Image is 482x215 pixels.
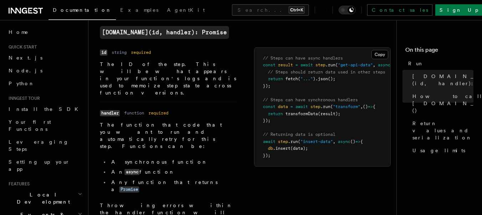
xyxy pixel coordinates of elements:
[288,139,298,144] span: .run
[232,4,309,16] button: Search...Ctrl+K
[278,62,293,67] span: result
[9,68,42,73] span: Node.js
[116,2,163,19] a: Examples
[333,104,360,109] span: "transform"
[263,104,275,109] span: const
[367,4,432,16] a: Contact sales
[6,103,84,116] a: Install the SDK
[410,117,473,144] a: Return values and serialization
[295,62,298,67] span: =
[9,81,35,86] span: Python
[328,76,335,81] span: ();
[339,6,356,14] button: Toggle dark mode
[263,153,270,158] span: });
[6,116,84,135] a: Your first Functions
[109,168,237,176] li: An function
[378,62,390,67] span: async
[335,62,338,67] span: (
[131,50,151,55] dd: required
[119,186,139,192] a: Promise
[315,62,325,67] span: step
[268,70,385,75] span: // Steps should return data used in other steps
[268,76,283,81] span: return
[6,181,30,187] span: Features
[405,57,473,70] a: Run
[263,83,270,88] span: });
[290,104,293,109] span: =
[363,104,368,109] span: ()
[112,50,127,55] dd: string
[338,139,350,144] span: async
[298,76,300,81] span: (
[263,56,343,61] span: // Steps can have async handlers
[167,7,205,13] span: AgentKit
[148,110,168,116] dd: required
[6,135,84,155] a: Leveraging Steps
[410,144,473,157] a: Usage limits
[163,2,209,19] a: AgentKit
[350,139,355,144] span: ()
[325,62,335,67] span: .run
[9,106,82,112] span: Install the SDK
[6,188,84,208] button: Local Development
[6,77,84,90] a: Python
[100,50,107,56] code: id
[6,51,84,64] a: Next.js
[124,110,144,116] dd: function
[298,139,300,144] span: (
[300,76,313,81] span: "..."
[330,104,333,109] span: (
[338,62,373,67] span: "get-api-data"
[100,61,237,96] p: The ID of the step. This will be what appears in your function's logs and is used to memoize step...
[333,139,335,144] span: ,
[285,76,298,81] span: fetch
[263,132,335,137] span: // Returning data is optional
[6,191,78,205] span: Local Development
[278,104,288,109] span: data
[100,121,237,150] p: The function that code that you want to run and automatically retry for this step. Functions can be:
[6,64,84,77] a: Node.js
[9,159,70,172] span: Setting up your app
[263,118,270,123] span: });
[315,76,328,81] span: .json
[273,146,290,151] span: .insert
[290,146,308,151] span: (data);
[53,7,112,13] span: Documentation
[278,139,288,144] span: step
[368,104,373,109] span: =>
[120,7,158,13] span: Examples
[263,139,275,144] span: await
[6,44,37,50] span: Quick start
[100,26,229,39] a: [DOMAIN_NAME](id, handler): Promise
[268,111,283,116] span: return
[6,96,40,101] span: Inngest tour
[371,50,388,59] button: Copy
[9,139,69,152] span: Leveraging Steps
[9,29,29,36] span: Home
[355,139,360,144] span: =>
[49,2,116,20] a: Documentation
[405,46,473,57] h4: On this page
[300,139,333,144] span: "insert-data"
[285,111,318,116] span: transformData
[360,104,363,109] span: ,
[300,62,313,67] span: await
[410,90,473,117] a: How to call [DOMAIN_NAME]()
[268,146,273,151] span: db
[412,147,465,154] span: Usage limits
[119,186,139,193] code: Promise
[109,158,237,165] li: A synchronous function
[373,62,375,67] span: ,
[6,26,84,39] a: Home
[320,104,330,109] span: .run
[295,104,308,109] span: await
[289,6,305,14] kbd: Ctrl+K
[410,70,473,90] a: [DOMAIN_NAME](id, handler): Promise
[390,62,395,67] span: ()
[263,62,275,67] span: const
[360,139,363,144] span: {
[412,120,473,141] span: Return values and serialization
[125,169,139,175] code: async
[9,55,42,61] span: Next.js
